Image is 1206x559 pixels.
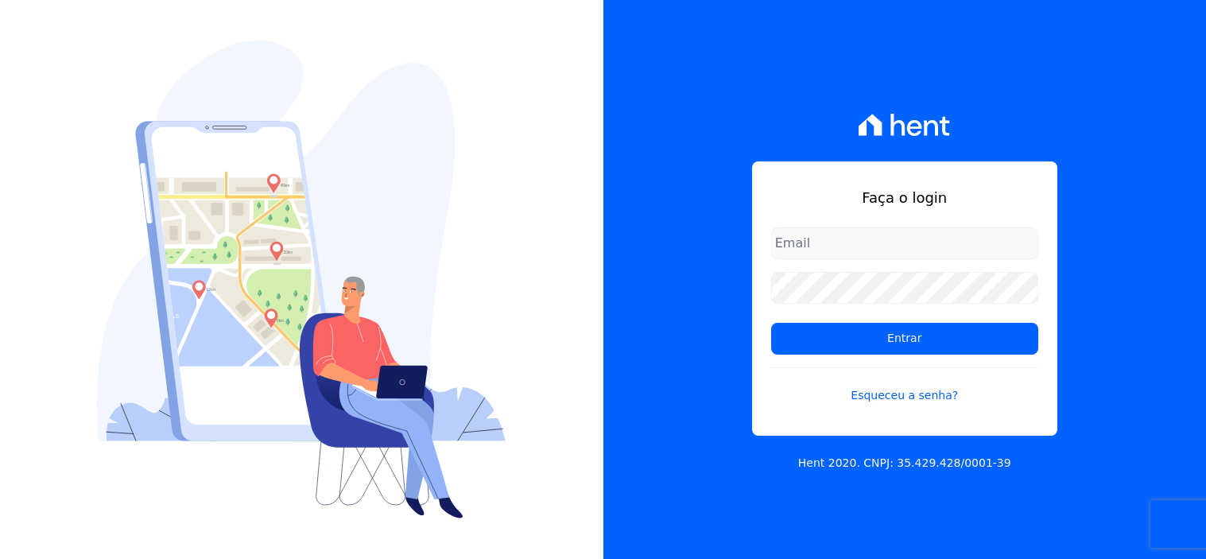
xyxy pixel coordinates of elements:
[97,41,506,518] img: Login
[771,187,1038,208] h1: Faça o login
[771,323,1038,355] input: Entrar
[798,455,1011,472] p: Hent 2020. CNPJ: 35.429.428/0001-39
[771,227,1038,259] input: Email
[771,367,1038,404] a: Esqueceu a senha?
